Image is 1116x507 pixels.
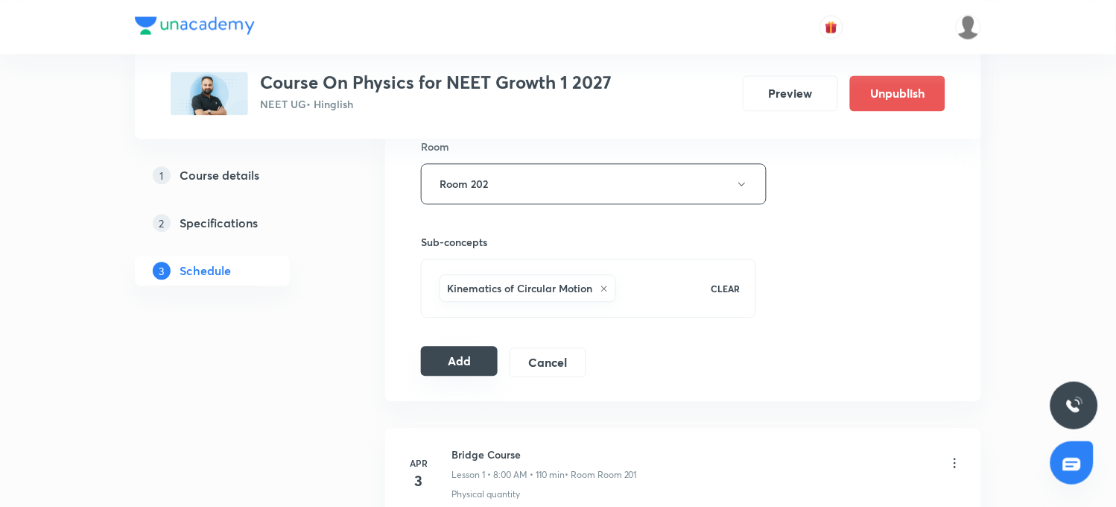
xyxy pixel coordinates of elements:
p: 3 [153,262,171,280]
p: 1 [153,166,171,184]
button: Room 202 [421,163,767,204]
button: Unpublish [850,75,945,111]
button: Cancel [510,347,586,377]
p: Lesson 1 • 8:00 AM • 110 min [451,468,565,482]
img: ttu [1065,397,1083,415]
p: 2 [153,214,171,232]
h5: Schedule [180,262,231,280]
h6: Bridge Course [451,447,637,462]
p: • Room Room 201 [565,468,637,482]
h6: Room [421,139,449,154]
img: Company Logo [135,16,255,34]
p: NEET UG • Hinglish [260,96,612,112]
p: CLEAR [711,282,741,295]
a: Company Logo [135,16,255,38]
img: Vinita Malik [956,14,981,40]
button: avatar [819,15,843,39]
h6: Kinematics of Circular Motion [447,280,592,296]
h6: Apr [404,456,434,470]
p: Physical quantity [451,488,520,501]
h4: 3 [404,470,434,492]
button: Preview [743,75,838,111]
h5: Course details [180,166,259,184]
button: Add [421,346,498,376]
a: 1Course details [135,160,337,190]
h5: Specifications [180,214,258,232]
img: 0BFA2439-F9CF-47DC-927A-6C816A32751F_plus.png [171,72,248,115]
h6: Sub-concepts [421,234,756,250]
a: 2Specifications [135,208,337,238]
img: avatar [825,20,838,34]
h3: Course On Physics for NEET Growth 1 2027 [260,72,612,93]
